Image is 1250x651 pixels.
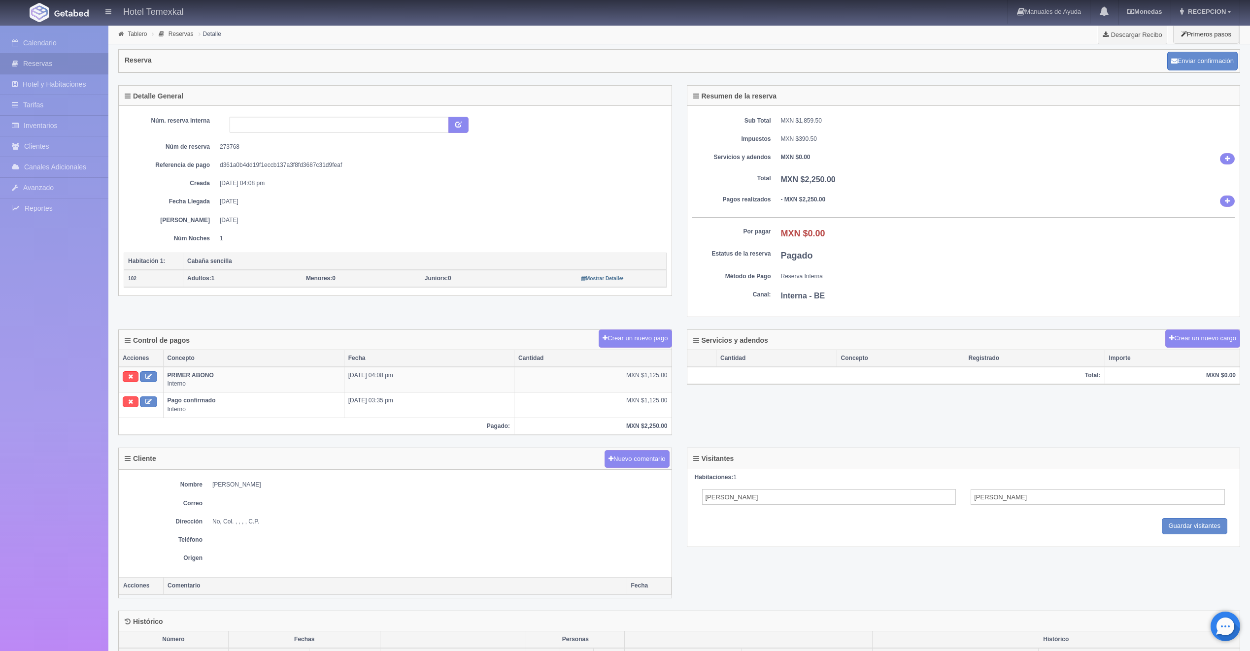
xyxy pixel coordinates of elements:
dt: Creada [131,179,210,188]
dt: Canal: [692,291,771,299]
img: Getabed [30,3,49,22]
dt: Total [692,174,771,183]
span: RECEPCION [1185,8,1226,15]
th: Importe [1105,350,1240,367]
th: Concepto [837,350,964,367]
dt: Dirección [124,518,203,526]
dd: [DATE] 04:08 pm [220,179,659,188]
th: Acciones [119,578,164,595]
b: Monedas [1127,8,1162,15]
dd: Reserva Interna [781,272,1235,281]
b: Interna - BE [781,292,825,300]
dt: Impuestos [692,135,771,143]
th: Cantidad [716,350,837,367]
dt: Sub Total [692,117,771,125]
strong: Juniors: [425,275,448,282]
b: MXN $2,250.00 [781,175,836,184]
td: Interno [163,367,344,392]
dt: Núm. reserva interna [131,117,210,125]
h4: Reserva [125,57,152,64]
strong: Menores: [306,275,332,282]
th: Fecha [627,578,671,595]
b: Habitación 1: [128,258,165,264]
td: Interno [163,392,344,418]
strong: Habitaciones: [695,474,734,481]
li: Detalle [196,29,224,38]
h4: Resumen de la reserva [693,93,777,100]
td: MXN $1,125.00 [514,392,672,418]
th: Cantidad [514,350,672,367]
b: Pago confirmado [168,397,216,404]
b: PRIMER ABONO [168,372,214,379]
strong: Adultos: [187,275,211,282]
dt: Nombre [124,481,203,489]
a: Reservas [169,31,194,37]
span: 1 [187,275,214,282]
dt: Servicios y adendos [692,153,771,162]
button: Crear un nuevo pago [599,329,672,348]
a: Tablero [128,31,147,37]
th: Comentario [164,578,627,595]
dd: [PERSON_NAME] [212,481,667,489]
dd: No, Col. , , , , C.P. [212,518,667,526]
th: Cabaña sencilla [183,253,667,270]
td: MXN $1,125.00 [514,367,672,392]
button: Crear un nuevo cargo [1165,329,1240,348]
h4: Control de pagos [125,337,190,344]
button: Primeros pasos [1173,25,1239,44]
th: Personas [526,631,625,648]
th: Fechas [229,631,380,648]
th: Número [119,631,229,648]
th: MXN $0.00 [1105,367,1240,384]
dt: Correo [124,499,203,508]
dt: Referencia de pago [131,161,210,169]
dt: Estatus de la reserva [692,250,771,258]
input: Apellidos del Adulto [971,489,1225,505]
img: Getabed [54,9,89,17]
button: Enviar confirmación [1167,52,1238,70]
small: 102 [128,276,136,281]
h4: Hotel Temexkal [123,5,184,17]
dd: MXN $390.50 [781,135,1235,143]
th: MXN $2,250.00 [514,418,672,434]
dd: 273768 [220,143,659,151]
a: Mostrar Detalle [581,275,624,282]
th: Fecha [344,350,514,367]
th: Total: [687,367,1105,384]
td: [DATE] 03:35 pm [344,392,514,418]
dt: Por pagar [692,228,771,236]
a: Descargar Recibo [1097,25,1168,44]
dt: [PERSON_NAME] [131,216,210,225]
h4: Cliente [125,455,156,462]
button: Nuevo comentario [605,450,670,468]
dd: [DATE] [220,216,659,225]
dt: Método de Pago [692,272,771,281]
div: 1 [695,473,1233,482]
h4: Servicios y adendos [693,337,768,344]
b: MXN $0.00 [781,154,811,161]
dd: 1 [220,234,659,243]
dt: Fecha Llegada [131,197,210,206]
b: Pagado [781,251,813,260]
th: Registrado [964,350,1105,367]
th: Acciones [119,350,163,367]
dd: d361a0b4dd19f1eccb137a3f8fd3687c31d9feaf [220,161,659,169]
h4: Detalle General [125,93,183,100]
small: Mostrar Detalle [581,276,624,281]
b: MXN $0.00 [781,228,825,238]
td: [DATE] 04:08 pm [344,367,514,392]
dd: MXN $1,859.50 [781,117,1235,125]
dt: Núm Noches [131,234,210,243]
dt: Teléfono [124,536,203,544]
th: Pagado: [119,418,514,434]
dd: [DATE] [220,197,659,206]
b: - MXN $2,250.00 [781,196,826,203]
input: Nombre del Adulto [702,489,956,505]
th: Histórico [872,631,1240,648]
dt: Núm de reserva [131,143,210,151]
th: Concepto [163,350,344,367]
h4: Histórico [125,618,163,625]
span: 0 [306,275,336,282]
dt: Origen [124,554,203,562]
h4: Visitantes [693,455,734,462]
